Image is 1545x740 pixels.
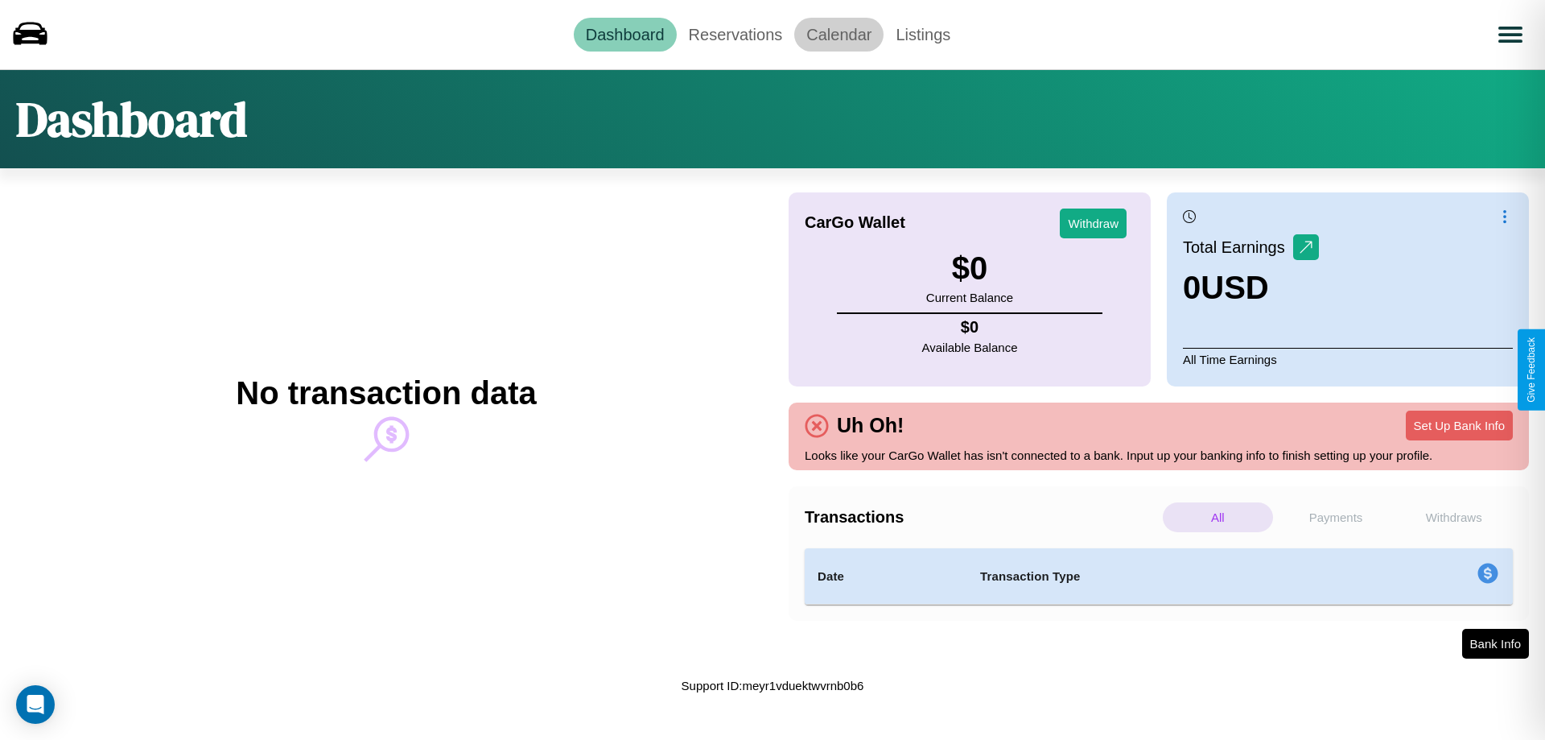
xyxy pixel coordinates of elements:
button: Withdraw [1060,209,1127,238]
button: Open menu [1488,12,1533,57]
p: Support ID: meyr1vduektwvrnb0b6 [682,675,864,697]
p: Current Balance [926,287,1013,308]
h2: No transaction data [236,375,536,411]
h4: Date [818,567,954,586]
p: Withdraws [1399,502,1509,532]
a: Dashboard [574,18,677,52]
button: Bank Info [1462,629,1529,659]
h1: Dashboard [16,86,247,152]
h4: $ 0 [922,318,1018,337]
h4: CarGo Wallet [805,213,905,232]
p: Available Balance [922,337,1018,358]
h4: Transaction Type [980,567,1345,586]
a: Reservations [677,18,795,52]
h4: Uh Oh! [829,414,912,437]
p: All Time Earnings [1183,348,1513,370]
a: Listings [884,18,962,52]
h3: 0 USD [1183,270,1319,306]
a: Calendar [794,18,884,52]
h4: Transactions [805,508,1159,527]
div: Open Intercom Messenger [16,685,55,724]
p: All [1163,502,1273,532]
table: simple table [805,548,1513,605]
p: Total Earnings [1183,233,1293,262]
h3: $ 0 [926,250,1013,287]
p: Payments [1281,502,1391,532]
div: Give Feedback [1526,337,1537,403]
p: Looks like your CarGo Wallet has isn't connected to a bank. Input up your banking info to finish ... [805,444,1513,466]
button: Set Up Bank Info [1406,411,1513,440]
